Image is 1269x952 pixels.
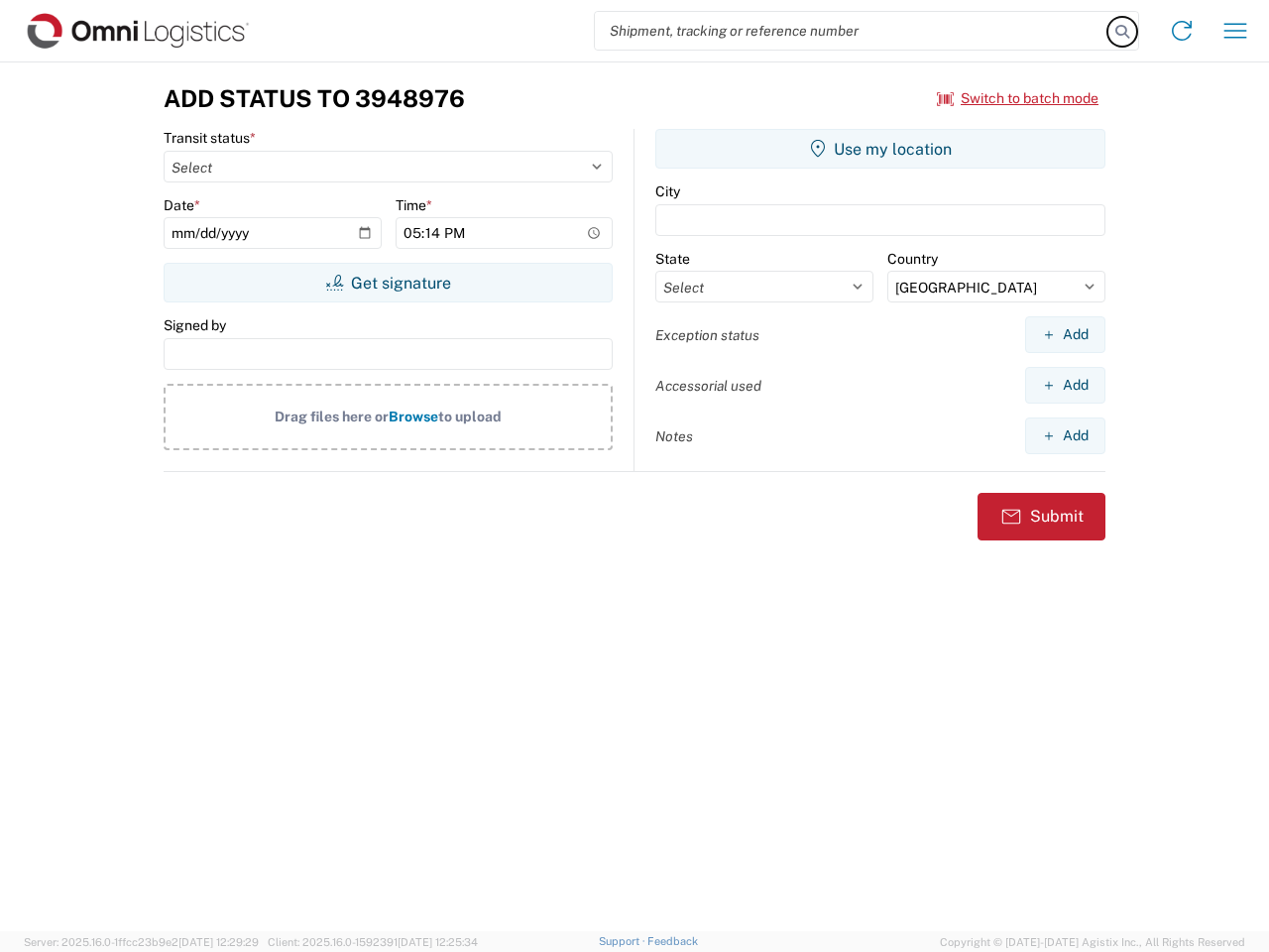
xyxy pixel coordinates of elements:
label: Notes [655,427,693,445]
button: Add [1025,417,1105,454]
label: Exception status [655,326,759,344]
span: Server: 2025.16.0-1ffcc23b9e2 [24,936,259,948]
a: Support [599,935,648,947]
label: State [655,250,690,268]
button: Add [1025,316,1105,353]
span: Browse [389,409,438,424]
span: [DATE] 12:29:29 [178,936,259,948]
button: Switch to batch mode [937,82,1098,115]
label: Signed by [164,316,226,334]
span: to upload [438,409,502,424]
input: Shipment, tracking or reference number [595,12,1108,50]
label: Date [164,196,200,214]
label: Accessorial used [655,377,761,395]
button: Get signature [164,263,613,302]
label: Time [396,196,432,214]
h3: Add Status to 3948976 [164,84,465,113]
button: Use my location [655,129,1105,169]
button: Submit [978,493,1105,540]
button: Add [1025,367,1105,404]
span: Client: 2025.16.0-1592391 [268,936,478,948]
label: Transit status [164,129,256,147]
span: Copyright © [DATE]-[DATE] Agistix Inc., All Rights Reserved [940,933,1245,951]
a: Feedback [647,935,698,947]
label: Country [887,250,938,268]
span: [DATE] 12:25:34 [398,936,478,948]
span: Drag files here or [275,409,389,424]
label: City [655,182,680,200]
